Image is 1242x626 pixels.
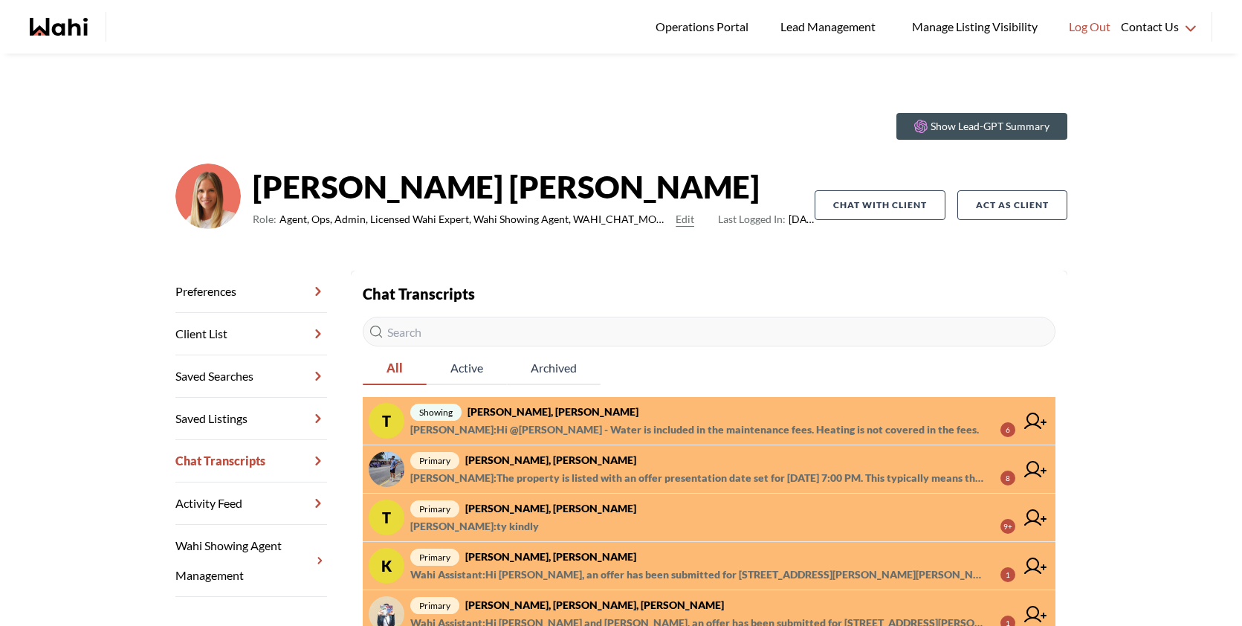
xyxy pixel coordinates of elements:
span: primary [410,452,459,469]
a: Saved Searches [175,355,327,398]
strong: [PERSON_NAME], [PERSON_NAME] [465,502,636,514]
div: K [369,548,404,584]
strong: [PERSON_NAME], [PERSON_NAME] [465,454,636,466]
span: primary [410,500,459,517]
span: [PERSON_NAME] : Hi @[PERSON_NAME] - Water is included in the maintenance fees. Heating is not cov... [410,421,979,439]
button: Show Lead-GPT Summary [896,113,1067,140]
a: primary[PERSON_NAME], [PERSON_NAME][PERSON_NAME]:The property is listed with an offer presentatio... [363,445,1055,494]
span: Archived [507,352,601,384]
img: chat avatar [369,451,404,487]
span: All [363,352,427,384]
div: 1 [1000,567,1015,582]
button: Edit [676,210,694,228]
span: showing [410,404,462,421]
span: primary [410,597,459,614]
span: Operations Portal [656,17,754,36]
strong: [PERSON_NAME], [PERSON_NAME], [PERSON_NAME] [465,598,724,611]
span: Lead Management [780,17,881,36]
span: Last Logged In: [718,213,786,225]
span: [DATE] [718,210,814,228]
button: Archived [507,352,601,385]
strong: [PERSON_NAME] [PERSON_NAME] [253,164,815,209]
strong: [PERSON_NAME], [PERSON_NAME] [465,550,636,563]
div: 8 [1000,471,1015,485]
a: Activity Feed [175,483,327,525]
span: Role: [253,210,276,228]
button: Act as Client [957,190,1067,220]
span: Agent, Ops, Admin, Licensed Wahi Expert, Wahi Showing Agent, WAHI_CHAT_MODERATOR [279,210,670,228]
span: Wahi Assistant : Hi [PERSON_NAME], an offer has been submitted for [STREET_ADDRESS][PERSON_NAME][... [410,566,989,584]
span: [PERSON_NAME] : ty kindly [410,517,539,535]
p: Show Lead-GPT Summary [931,119,1049,134]
a: Client List [175,313,327,355]
strong: Chat Transcripts [363,285,475,303]
a: Preferences [175,271,327,313]
a: Wahi homepage [30,18,88,36]
div: T [369,500,404,535]
span: Manage Listing Visibility [908,17,1042,36]
span: primary [410,549,459,566]
strong: [PERSON_NAME], [PERSON_NAME] [468,405,638,418]
a: Kprimary[PERSON_NAME], [PERSON_NAME]Wahi Assistant:Hi [PERSON_NAME], an offer has been submitted ... [363,542,1055,590]
div: T [369,403,404,439]
a: Saved Listings [175,398,327,440]
a: Tshowing[PERSON_NAME], [PERSON_NAME][PERSON_NAME]:Hi @[PERSON_NAME] - Water is included in the ma... [363,397,1055,445]
a: Wahi Showing Agent Management [175,525,327,597]
span: [PERSON_NAME] : The property is listed with an offer presentation date set for [DATE] 7:00 PM. Th... [410,469,989,487]
a: Chat Transcripts [175,440,327,483]
span: Active [427,352,507,384]
div: 6 [1000,422,1015,437]
button: All [363,352,427,385]
span: Log Out [1069,17,1110,36]
button: Chat with client [815,190,945,220]
button: Active [427,352,507,385]
input: Search [363,317,1055,346]
div: 9+ [1000,519,1015,534]
img: 0f07b375cde2b3f9.png [175,164,241,229]
a: Tprimary[PERSON_NAME], [PERSON_NAME][PERSON_NAME]:ty kindly9+ [363,494,1055,542]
